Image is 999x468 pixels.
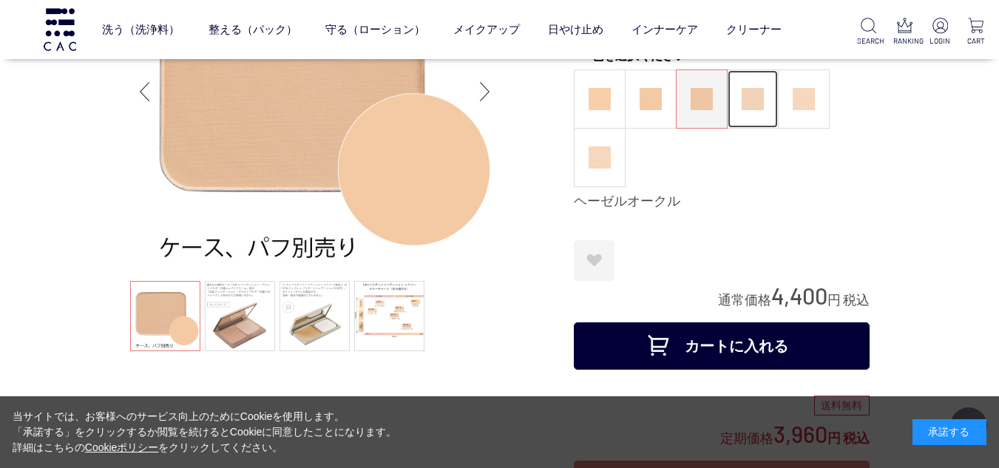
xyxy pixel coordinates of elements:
[85,441,159,453] a: Cookieポリシー
[574,240,614,281] a: お気に入りに登録する
[857,18,880,47] a: SEARCH
[548,10,603,49] a: 日やけ止め
[857,35,880,47] p: SEARCH
[574,193,870,211] div: ヘーゼルオークル
[778,69,830,129] dl: ピーチアイボリー
[728,70,778,128] a: アーモンドオークル
[631,10,698,49] a: インナーケア
[929,35,952,47] p: LOGIN
[589,88,611,110] img: ココナッツオークル
[726,10,782,49] a: クリーナー
[727,69,779,129] dl: アーモンドオークル
[929,18,952,47] a: LOGIN
[718,293,771,308] span: 通常価格
[814,396,870,416] div: 送料無料
[41,8,78,50] img: logo
[912,419,986,445] div: 承諾する
[453,10,520,49] a: メイクアップ
[574,69,626,129] dl: ココナッツオークル
[964,18,987,47] a: CART
[625,69,677,129] dl: マカダミアオークル
[325,10,425,49] a: 守る（ローション）
[575,70,625,128] a: ココナッツオークル
[574,128,626,187] dl: ピーチベージュ
[589,146,611,169] img: ピーチベージュ
[626,70,676,128] a: マカダミアオークル
[893,35,916,47] p: RANKING
[574,322,870,370] button: カートに入れる
[742,88,764,110] img: アーモンドオークル
[13,409,397,455] div: 当サイトでは、お客様へのサービス向上のためにCookieを使用します。 「承諾する」をクリックするか閲覧を続けるとCookieに同意したことになります。 詳細はこちらの をクリックしてください。
[575,129,625,186] a: ピーチベージュ
[793,88,815,110] img: ピーチアイボリー
[827,293,841,308] span: 円
[130,62,160,121] div: Previous slide
[779,70,829,128] a: ピーチアイボリー
[102,10,180,49] a: 洗う（洗浄料）
[676,69,728,129] dl: ヘーゼルオークル
[893,18,916,47] a: RANKING
[843,293,870,308] span: 税込
[470,62,500,121] div: Next slide
[771,282,827,309] span: 4,400
[691,88,713,110] img: ヘーゼルオークル
[964,35,987,47] p: CART
[640,88,662,110] img: マカダミアオークル
[209,10,297,49] a: 整える（パック）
